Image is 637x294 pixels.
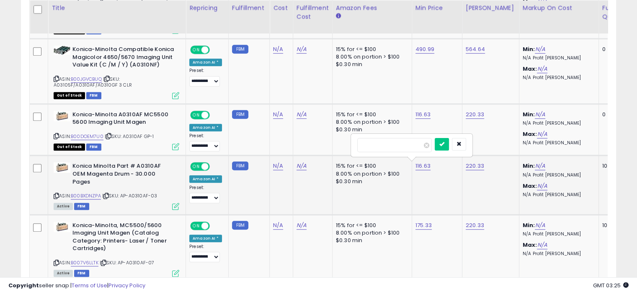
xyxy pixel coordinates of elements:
b: Konica Minolta Part # A0310AF OEM Magenta Drum - 30.000 Pages [72,162,174,188]
span: ON [191,46,201,54]
img: 41czDYiWCdL._SL40_.jpg [54,111,70,121]
b: Konica-Minolta, MC5500/5600 Imaging Unit Magen (Catalog Category: Printers- Laser / Toner Cartrid... [72,222,174,255]
div: Title [52,4,182,13]
a: N/A [297,110,307,119]
div: $0.30 min [336,126,405,133]
div: 8.00% on portion > $100 [336,170,405,178]
span: FBM [74,203,89,210]
small: FBM [232,45,248,54]
p: N/A Profit [PERSON_NAME] [523,120,592,126]
span: FBM [86,92,101,99]
div: 15% for <= $100 [336,162,405,170]
a: 175.33 [415,221,432,230]
a: N/A [273,110,283,119]
div: 8.00% on portion > $100 [336,118,405,126]
b: Min: [523,221,535,229]
div: Preset: [189,244,222,263]
a: N/A [537,65,547,73]
span: | SKU: AP-A0310AF-03 [102,192,157,199]
div: Min Price [415,4,459,13]
div: Amazon AI * [189,175,222,183]
span: | SKU: A0310AF GP-1 [105,133,154,140]
img: 31j440JDFkL._SL40_.jpg [54,46,70,55]
a: N/A [297,162,307,170]
span: OFF [209,46,222,54]
a: N/A [537,241,547,249]
div: 8.00% on portion > $100 [336,53,405,61]
div: 15% for <= $100 [336,222,405,229]
div: Preset: [189,68,222,87]
span: OFF [209,163,222,170]
img: 41czDYiWCdL._SL40_.jpg [54,222,70,232]
div: Repricing [189,4,225,13]
a: B007V6LLTK [71,259,98,266]
b: Min: [523,162,535,170]
span: OFF [209,222,222,229]
a: 220.33 [466,162,484,170]
div: Amazon AI * [189,59,222,66]
div: $0.30 min [336,61,405,68]
div: Amazon Fees [336,4,408,13]
span: All listings that are currently out of stock and unavailable for purchase on Amazon [54,92,85,99]
b: Max: [523,130,537,138]
a: N/A [535,45,545,54]
div: Fulfillment [232,4,266,13]
div: Cost [273,4,289,13]
div: ASIN: [54,46,179,98]
div: 15% for <= $100 [336,111,405,118]
div: seller snap | | [8,282,145,290]
small: FBM [232,110,248,119]
p: N/A Profit [PERSON_NAME] [523,231,592,237]
div: [PERSON_NAME] [466,4,516,13]
span: | SKU: A03105F/A0310AF/A0310GF 3 CLR [54,76,132,88]
a: Terms of Use [72,281,107,289]
div: 8.00% on portion > $100 [336,229,405,237]
span: | SKU: AP-A0310AF-07 [100,259,154,266]
a: N/A [273,221,283,230]
b: Min: [523,110,535,118]
b: Max: [523,241,537,249]
div: $0.30 min [336,178,405,185]
a: N/A [535,221,545,230]
span: ON [191,163,201,170]
a: 490.99 [415,45,434,54]
a: Privacy Policy [108,281,145,289]
p: N/A Profit [PERSON_NAME] [523,55,592,61]
span: OFF [209,111,222,118]
a: N/A [273,45,283,54]
a: B00JGVCBUQ [71,76,102,83]
span: All listings that are currently out of stock and unavailable for purchase on Amazon [54,143,85,151]
a: 564.64 [466,45,485,54]
a: N/A [537,130,547,138]
p: N/A Profit [PERSON_NAME] [523,140,592,146]
b: Max: [523,65,537,73]
a: B00DOEM7U0 [71,133,103,140]
a: N/A [535,110,545,119]
div: 0 [602,111,628,118]
div: Markup on Cost [523,4,595,13]
div: 15% for <= $100 [336,46,405,53]
a: N/A [273,162,283,170]
div: Preset: [189,185,222,204]
span: All listings currently available for purchase on Amazon [54,203,73,210]
span: FBM [86,143,101,151]
a: 116.63 [415,110,431,119]
small: Amazon Fees. [336,13,341,20]
div: 10 [602,222,628,229]
b: Min: [523,45,535,53]
b: Konica-Minolta Compatible Konica Magicolor 4650/5670 Imaging Unit Value Kit (C /M / Y) (A0310NF) [72,46,174,71]
a: 220.33 [466,221,484,230]
a: N/A [297,221,307,230]
a: 220.33 [466,110,484,119]
div: Fulfillment Cost [297,4,329,21]
div: ASIN: [54,111,179,150]
div: ASIN: [54,162,179,209]
a: 116.63 [415,162,431,170]
div: $0.30 min [336,237,405,244]
p: N/A Profit [PERSON_NAME] [523,172,592,178]
div: 0 [602,46,628,53]
p: N/A Profit [PERSON_NAME] [523,251,592,257]
span: ON [191,111,201,118]
a: N/A [535,162,545,170]
p: N/A Profit [PERSON_NAME] [523,192,592,198]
